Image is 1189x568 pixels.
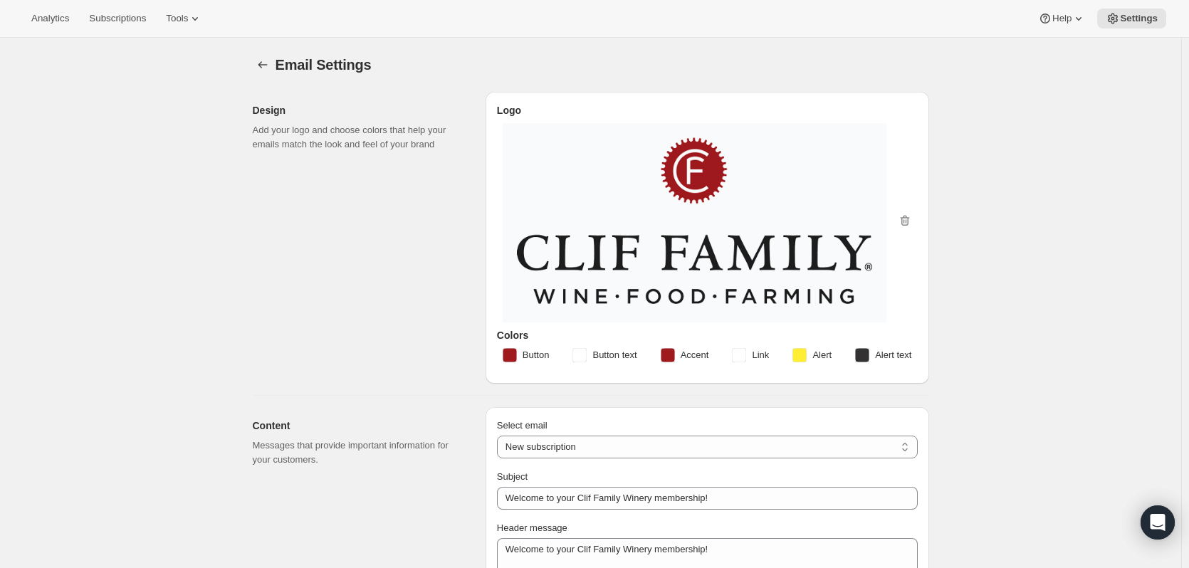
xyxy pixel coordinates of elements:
span: Alert [812,348,832,362]
span: Button [523,348,550,362]
p: Messages that provide important information for your customers. [253,438,463,467]
span: Tools [166,13,188,24]
span: Settings [1120,13,1158,24]
button: Accent [652,344,718,367]
span: Button text [592,348,637,362]
span: Analytics [31,13,69,24]
button: Settings [253,55,273,75]
span: Subscriptions [89,13,146,24]
button: Subscriptions [80,9,154,28]
span: Header message [497,522,567,533]
span: Email Settings [276,57,372,73]
button: Link [723,344,777,367]
h3: Logo [497,103,918,117]
h3: Colors [497,328,918,342]
button: Alert text [847,344,920,367]
span: Accent [681,348,709,362]
img: CFWPRIMARYLOGO.png [517,137,872,304]
span: Help [1052,13,1072,24]
button: Tools [157,9,211,28]
span: Link [752,348,769,362]
button: Alert [784,344,840,367]
button: Settings [1097,9,1166,28]
button: Button [494,344,558,367]
p: Add your logo and choose colors that help your emails match the look and feel of your brand [253,123,463,152]
button: Analytics [23,9,78,28]
button: Button text [564,344,645,367]
span: Alert text [875,348,911,362]
button: Help [1030,9,1094,28]
div: Open Intercom Messenger [1141,505,1175,540]
h2: Design [253,103,463,117]
h2: Content [253,419,463,433]
span: Subject [497,471,528,482]
span: Select email [497,420,548,431]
